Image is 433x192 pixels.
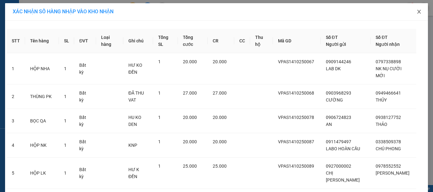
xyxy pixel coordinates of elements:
[123,29,153,53] th: Ghi chú
[74,158,96,189] td: Bất kỳ
[213,59,227,64] span: 20.000
[74,29,96,53] th: ĐVT
[278,59,314,64] span: VPAS1410250067
[158,139,161,144] span: 1
[326,35,338,40] span: Số ĐT
[376,122,387,127] span: THẢO
[128,115,141,127] span: HU KO DEN
[376,42,400,47] span: Người nhận
[213,139,227,144] span: 20.000
[64,66,67,71] span: 1
[376,139,401,144] span: 0338509378
[64,143,67,148] span: 1
[278,139,314,144] span: VPAS1410250087
[50,19,87,27] span: 01 Võ Văn Truyện, KP.1, Phường 2
[158,90,161,96] span: 1
[7,29,25,53] th: STT
[13,9,113,15] span: XÁC NHẬN SỐ HÀNG NHẬP VÀO KHO NHẬN
[417,9,422,14] span: close
[326,164,351,169] span: 0927000002
[25,133,59,158] td: HỘP NK
[128,90,144,102] span: ĐÃ THU VAT
[213,90,227,96] span: 27.000
[14,46,39,50] span: 13:52:27 [DATE]
[278,115,314,120] span: VPAS1410250078
[59,29,74,53] th: SL
[158,59,161,64] span: 1
[213,115,227,120] span: 20.000
[2,4,30,32] img: logo
[64,170,67,176] span: 1
[128,63,142,75] span: HƯ KO ĐỀN
[326,66,341,71] span: LAB DK
[96,29,123,53] th: Loại hàng
[7,53,25,84] td: 1
[326,170,360,183] span: CHỊ [PERSON_NAME]
[208,29,234,53] th: CR
[183,139,197,144] span: 20.000
[64,118,67,123] span: 1
[326,146,360,151] span: LABO HOÀN CẦU
[326,42,346,47] span: Người gửi
[7,109,25,133] td: 3
[25,53,59,84] td: HỘP NHA
[183,164,197,169] span: 25.000
[153,29,178,53] th: Tổng SL
[410,3,428,21] button: Close
[25,84,59,109] td: THÙNG PK
[376,35,388,40] span: Số ĐT
[25,158,59,189] td: HỘP LK
[250,29,273,53] th: Thu hộ
[376,146,401,151] span: CHÚ PHONG
[183,115,197,120] span: 20.000
[17,34,78,39] span: -----------------------------------------
[376,97,387,102] span: THỦY
[376,170,410,176] span: [PERSON_NAME]
[128,143,137,148] span: KNP
[25,109,59,133] td: BỌC QA
[50,3,87,9] strong: ĐỒNG PHƯỚC
[326,90,351,96] span: 0903968293
[64,94,67,99] span: 1
[376,164,401,169] span: 0978552552
[74,133,96,158] td: Bất kỳ
[74,53,96,84] td: Bất kỳ
[273,29,321,53] th: Mã GD
[2,46,39,50] span: In ngày:
[326,122,332,127] span: AN
[128,167,139,179] span: HƯ K ĐỀN
[376,115,401,120] span: 0938127752
[376,66,402,78] span: NK NỤ CƯỜI MỚI
[25,29,59,53] th: Tên hàng
[376,59,401,64] span: 0797338898
[74,109,96,133] td: Bất kỳ
[278,90,314,96] span: VPAS1410250068
[2,41,66,45] span: [PERSON_NAME]:
[7,133,25,158] td: 4
[7,158,25,189] td: 5
[50,28,78,32] span: Hotline: 19001152
[278,164,314,169] span: VPAS1410250089
[32,40,67,45] span: VPTN1410250062
[178,29,208,53] th: Tổng cước
[326,59,351,64] span: 0909144246
[326,115,351,120] span: 0906724823
[50,10,85,18] span: Bến xe [GEOGRAPHIC_DATA]
[7,84,25,109] td: 2
[183,59,197,64] span: 20.000
[74,84,96,109] td: Bất kỳ
[234,29,250,53] th: CC
[158,115,161,120] span: 1
[326,139,351,144] span: 0911479497
[213,164,227,169] span: 25.000
[158,164,161,169] span: 1
[376,90,401,96] span: 0949466641
[326,97,343,102] span: CƯỜNG
[183,90,197,96] span: 27.000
